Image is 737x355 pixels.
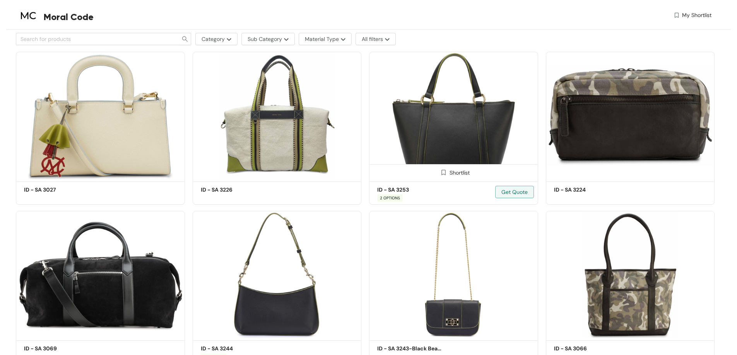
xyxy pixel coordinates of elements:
img: more-options [282,38,289,41]
img: 06aa777e-a510-4363-a4ea-3fa783cfadff [16,211,185,338]
span: Material Type [305,35,339,43]
span: search [179,36,191,42]
h5: ID - SA 3027 [24,186,90,194]
h5: ID - SA 3066 [554,345,620,353]
h5: ID - SA 3243-Black Beauty Oasis [377,345,443,353]
span: 2 OPTIONS [377,194,403,202]
span: Moral Code [44,10,94,24]
input: Search for products [21,35,168,43]
h5: ID - SA 3244 [201,345,267,353]
span: My Shortlist [682,11,711,19]
button: Sub Categorymore-options [241,33,295,45]
button: Categorymore-options [195,33,238,45]
img: d8f36ef9-ccad-4cf6-b2e0-d85d377a6211 [369,52,538,179]
img: wishlist [673,11,680,19]
button: All filtersmore-options [356,33,396,45]
span: Category [202,35,225,43]
img: more-options [339,38,345,41]
h5: ID - SA 3226 [201,186,267,194]
span: Sub Category [248,35,282,43]
img: 774fd7b4-41ab-47a0-a438-f80b06672321 [16,52,185,179]
img: more-options [383,38,390,41]
img: Buyer Portal [16,3,41,28]
h5: ID - SA 3253 [377,186,443,194]
img: more-options [225,38,231,41]
img: e969b368-a5e0-4470-97c2-a34e3ca01768 [546,211,715,338]
img: 2316bc64-5bdb-4b28-b372-5b63697dd34f [193,211,362,338]
span: Get Quote [501,188,528,196]
button: Material Typemore-options [299,33,352,45]
div: Shortlist [437,168,470,176]
img: 1f580f02-b57f-4577-be15-a8414f526960 [193,52,362,179]
h5: ID - SA 3224 [554,186,620,194]
img: Shortlist [440,169,447,176]
img: e43201f6-b540-441f-ad85-dac029c32e1b [546,52,715,179]
span: All filters [362,35,383,43]
button: Get Quote [495,186,534,198]
button: search [179,33,191,45]
img: 7a640584-48f7-43ba-baed-a89050c4b0e8 [369,211,538,338]
h5: ID - SA 3069 [24,345,90,353]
